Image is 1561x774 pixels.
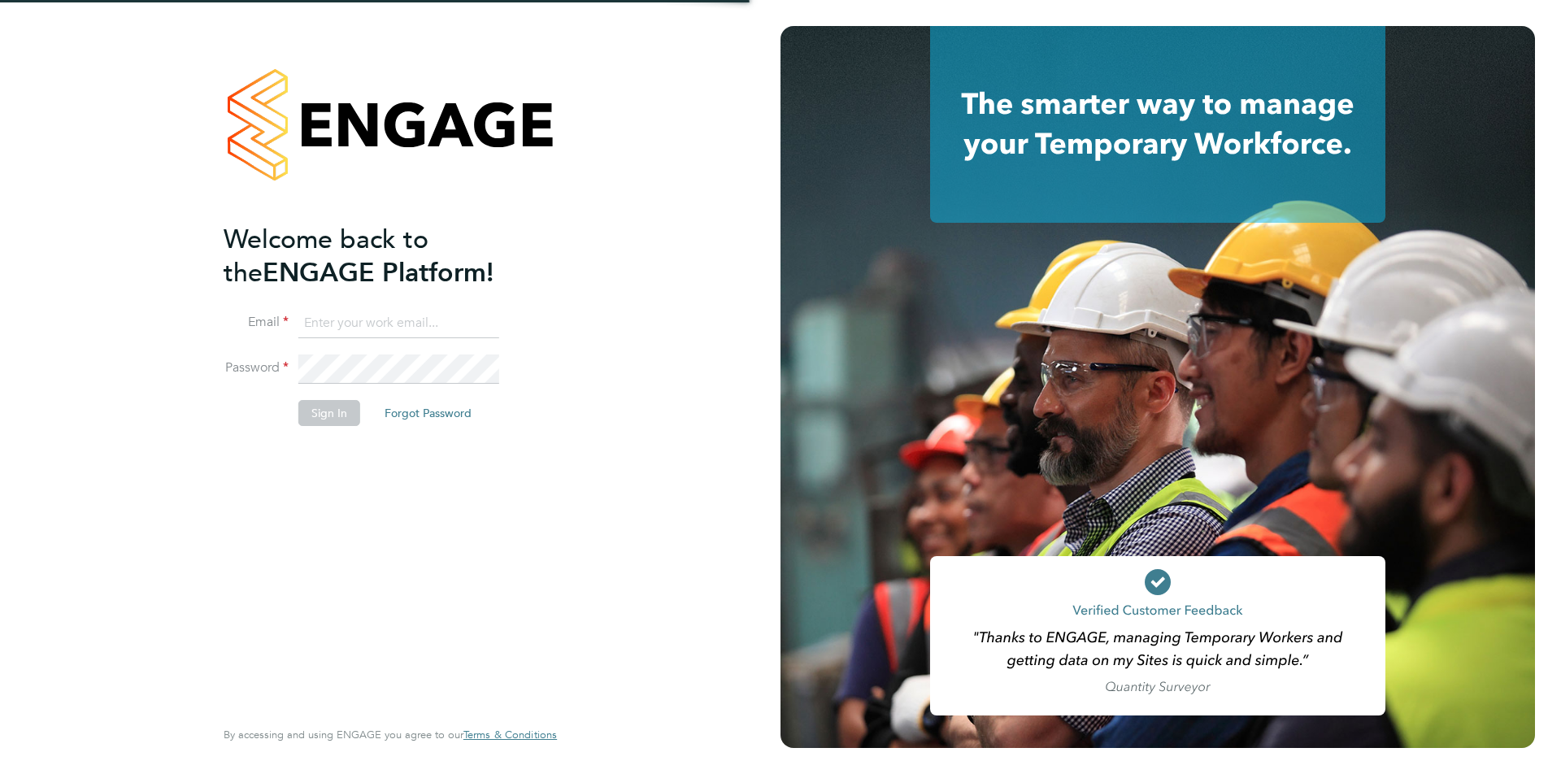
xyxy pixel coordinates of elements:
input: Enter your work email... [298,309,499,338]
span: Welcome back to the [224,224,428,289]
h2: ENGAGE Platform! [224,223,541,289]
span: By accessing and using ENGAGE you agree to our [224,728,557,741]
button: Sign In [298,400,360,426]
label: Email [224,314,289,331]
button: Forgot Password [372,400,485,426]
label: Password [224,359,289,376]
a: Terms & Conditions [463,728,557,741]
